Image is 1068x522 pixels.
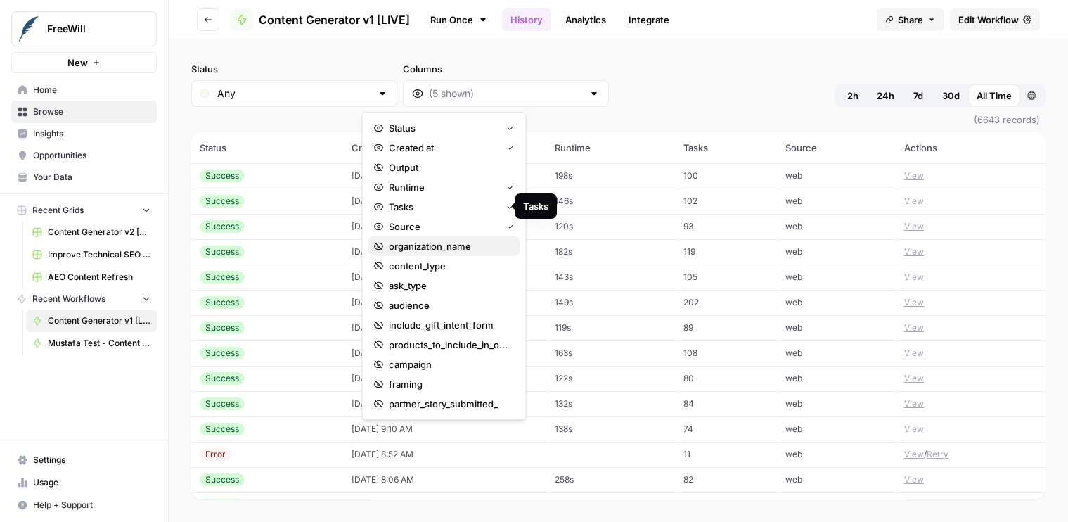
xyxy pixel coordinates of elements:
[675,265,777,290] td: 105
[904,170,924,182] button: View
[343,239,546,265] td: [DATE] 10:18 AM
[777,391,896,416] td: web
[546,416,676,442] td: 138s
[200,271,245,284] div: Success
[421,8,496,32] a: Run Once
[837,84,868,107] button: 2h
[546,391,676,416] td: 132s
[913,89,923,103] span: 7d
[217,87,371,101] input: Any
[927,448,948,461] button: Retry
[546,315,676,340] td: 119s
[898,13,923,27] span: Share
[343,442,546,467] td: [DATE] 8:52 AM
[11,288,157,310] button: Recent Workflows
[546,467,676,492] td: 258s
[11,200,157,221] button: Recent Grids
[33,476,150,489] span: Usage
[777,239,896,265] td: web
[777,442,896,467] td: web
[620,8,678,31] a: Integrate
[675,366,777,391] td: 80
[32,204,84,217] span: Recent Grids
[557,8,615,31] a: Analytics
[904,499,924,511] button: View
[48,226,150,238] span: Content Generator v2 [DRAFT] Test
[777,416,896,442] td: web
[389,318,508,332] span: include_gift_intent_form
[200,423,245,435] div: Success
[777,163,896,189] td: web
[904,473,924,486] button: View
[343,214,546,239] td: [DATE] 10:23 AM
[675,340,777,366] td: 108
[777,492,896,518] td: web
[502,8,551,31] a: History
[847,89,858,103] span: 2h
[33,84,150,96] span: Home
[389,357,508,371] span: campaign
[904,271,924,284] button: View
[200,195,245,208] div: Success
[675,391,777,416] td: 84
[904,195,924,208] button: View
[389,141,496,155] span: Created at
[546,189,676,214] td: 146s
[429,87,583,101] input: (5 shown)
[903,84,934,107] button: 7d
[191,62,397,76] label: Status
[200,448,231,461] div: Error
[200,372,245,385] div: Success
[343,189,546,214] td: [DATE] 11:32 AM
[48,314,150,327] span: Content Generator v1 [LIVE]
[26,266,157,288] a: AEO Content Refresh
[546,340,676,366] td: 163s
[48,248,150,261] span: Improve Technical SEO for Page
[904,246,924,258] button: View
[896,132,1046,163] th: Actions
[904,347,924,359] button: View
[675,290,777,315] td: 202
[868,84,903,107] button: 24h
[11,122,157,145] a: Insights
[11,79,157,101] a: Home
[200,397,245,410] div: Success
[675,442,777,467] td: 11
[26,332,157,355] a: Mustafa Test - Content Generator v1 [LIVE]
[200,347,245,359] div: Success
[389,259,508,273] span: content_type
[546,492,676,518] td: 98s
[11,166,157,189] a: Your Data
[904,423,924,435] button: View
[343,391,546,416] td: [DATE] 9:20 AM
[958,13,1019,27] span: Edit Workflow
[33,149,150,162] span: Opportunities
[675,416,777,442] td: 74
[11,11,157,46] button: Workspace: FreeWill
[11,52,157,73] button: New
[32,293,105,305] span: Recent Workflows
[546,290,676,315] td: 149s
[389,397,508,411] span: partner_story_submitted_
[389,219,496,234] span: Source
[343,315,546,340] td: [DATE] 9:36 AM
[200,499,245,511] div: Success
[11,494,157,516] button: Help + Support
[389,121,496,135] span: Status
[33,106,150,118] span: Browse
[389,160,508,174] span: Output
[200,322,245,334] div: Success
[904,372,924,385] button: View
[950,8,1040,31] a: Edit Workflow
[675,239,777,265] td: 119
[200,170,245,182] div: Success
[11,449,157,471] a: Settings
[259,11,410,28] span: Content Generator v1 [LIVE]
[675,132,777,163] th: Tasks
[343,132,546,163] th: Created at
[546,239,676,265] td: 182s
[389,200,496,214] span: Tasks
[777,340,896,366] td: web
[877,89,894,103] span: 24h
[675,189,777,214] td: 102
